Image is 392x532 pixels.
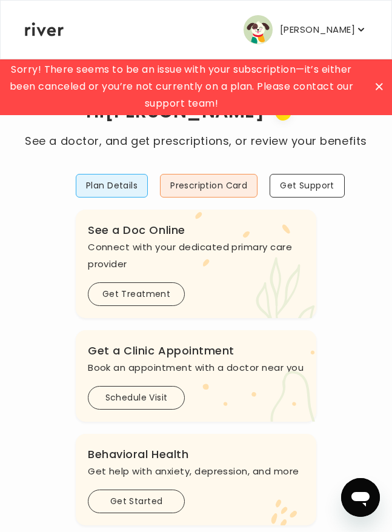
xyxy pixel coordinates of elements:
p: See a doctor, and get prescriptions, or review your benefits [25,133,367,150]
button: Prescription Card [160,174,257,198]
button: Schedule Visit [88,386,185,410]
p: Connect with your dedicated primary care provider [88,239,304,273]
img: user avatar [244,15,273,44]
button: Get Started [88,490,185,513]
p: Get help with anxiety, depression, and more [88,463,304,480]
h3: Get a Clinic Appointment [88,342,304,359]
iframe: Button to launch messaging window [341,478,380,517]
p: Book an appointment with a doctor near you [88,359,304,376]
button: user avatar[PERSON_NAME] [244,15,367,44]
p: [PERSON_NAME] [280,21,355,38]
button: Plan Details [76,174,148,198]
button: Get Treatment [88,282,185,306]
h3: See a Doc Online [88,222,304,239]
h3: Behavioral Health [88,446,304,463]
span: Sorry! There seems to be an issue with your subscription—it’s either been canceled or you’re not ... [3,61,360,112]
button: Get Support [270,174,345,198]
